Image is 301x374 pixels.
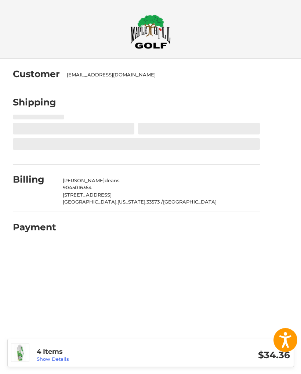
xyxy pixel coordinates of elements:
span: [GEOGRAPHIC_DATA] [163,199,217,205]
h3: $34.36 [163,349,290,361]
div: [EMAIL_ADDRESS][DOMAIN_NAME] [67,71,253,79]
span: 33573 / [146,199,163,205]
span: [STREET_ADDRESS] [63,192,112,198]
h3: 4 Items [37,348,163,356]
h2: Shipping [13,97,56,108]
span: [PERSON_NAME] [63,177,105,183]
span: [US_STATE], [117,199,146,205]
span: deans [105,177,120,183]
img: Zero Friction Performance Compression-Fit Golf Glove OSFM [11,344,29,362]
h2: Payment [13,222,56,233]
a: Show Details [37,356,69,362]
img: Maple Hill Golf [130,14,171,49]
h2: Customer [13,68,60,80]
span: [GEOGRAPHIC_DATA], [63,199,117,205]
h2: Billing [13,174,56,185]
span: 9045016364 [63,184,92,190]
